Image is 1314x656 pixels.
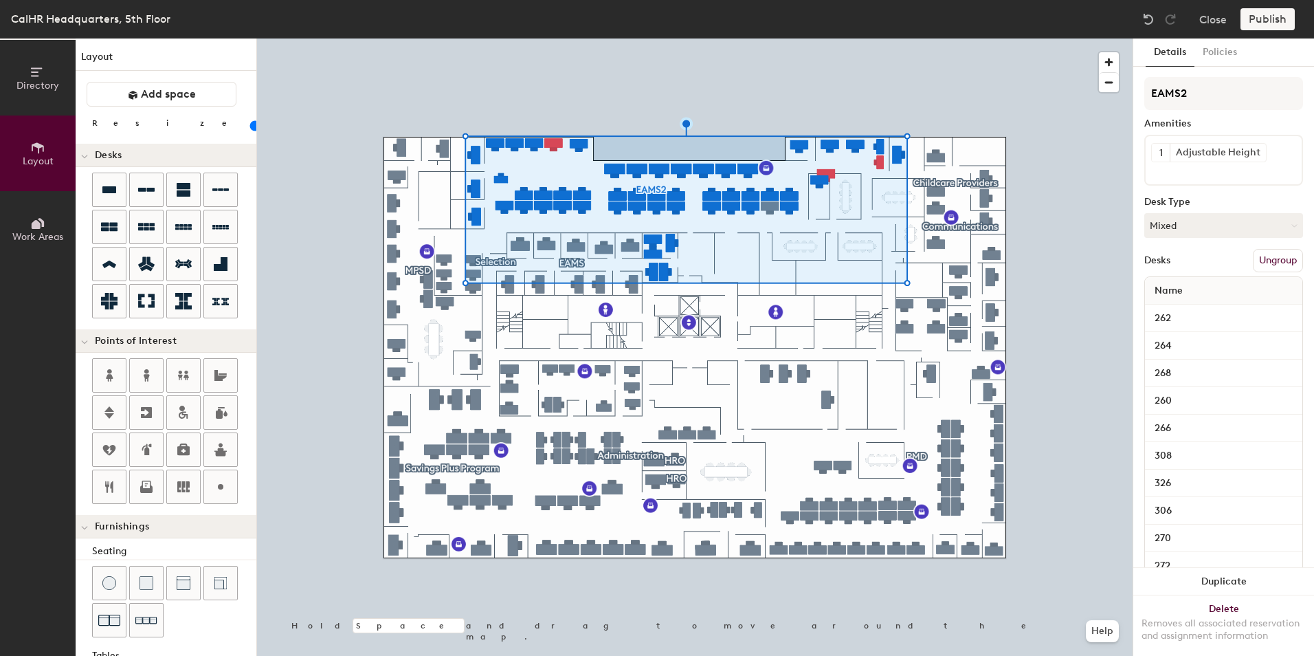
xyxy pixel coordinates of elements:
[129,566,164,600] button: Cushion
[1086,620,1119,642] button: Help
[1146,39,1194,67] button: Details
[76,50,256,71] h1: Layout
[1253,249,1303,272] button: Ungroup
[214,576,227,590] img: Couch (corner)
[92,603,126,637] button: Couch (x2)
[1142,12,1155,26] img: Undo
[1148,391,1300,411] input: Unnamed desk
[1148,336,1300,356] input: Unnamed desk
[1144,213,1303,238] button: Mixed
[1148,278,1190,303] span: Name
[11,10,170,28] div: CalHR Headquarters, 5th Floor
[12,231,63,243] span: Work Areas
[1144,197,1303,208] div: Desk Type
[203,566,238,600] button: Couch (corner)
[1148,446,1300,466] input: Unnamed desk
[102,576,116,590] img: Stool
[92,566,126,600] button: Stool
[1148,364,1300,383] input: Unnamed desk
[16,80,59,91] span: Directory
[1148,309,1300,328] input: Unnamed desk
[95,336,177,347] span: Points of Interest
[1159,146,1163,160] span: 1
[1148,474,1300,493] input: Unnamed desk
[1163,12,1177,26] img: Redo
[135,610,157,631] img: Couch (x3)
[95,521,149,532] span: Furnishings
[1148,556,1300,576] input: Unnamed desk
[1199,8,1227,30] button: Close
[140,576,153,590] img: Cushion
[87,82,236,107] button: Add space
[1133,595,1314,656] button: DeleteRemoves all associated reservation and assignment information
[1170,144,1266,162] div: Adjustable Height
[1148,501,1300,521] input: Unnamed desk
[1148,529,1300,548] input: Unnamed desk
[177,576,190,590] img: Couch (middle)
[92,118,244,129] div: Resize
[92,544,256,559] div: Seating
[141,87,196,101] span: Add space
[98,609,120,631] img: Couch (x2)
[1133,568,1314,595] button: Duplicate
[1152,144,1170,162] button: 1
[1144,255,1170,266] div: Desks
[1144,118,1303,129] div: Amenities
[1148,419,1300,438] input: Unnamed desk
[129,603,164,637] button: Couch (x3)
[23,155,54,167] span: Layout
[1142,617,1306,642] div: Removes all associated reservation and assignment information
[1194,39,1245,67] button: Policies
[166,566,201,600] button: Couch (middle)
[95,150,122,161] span: Desks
